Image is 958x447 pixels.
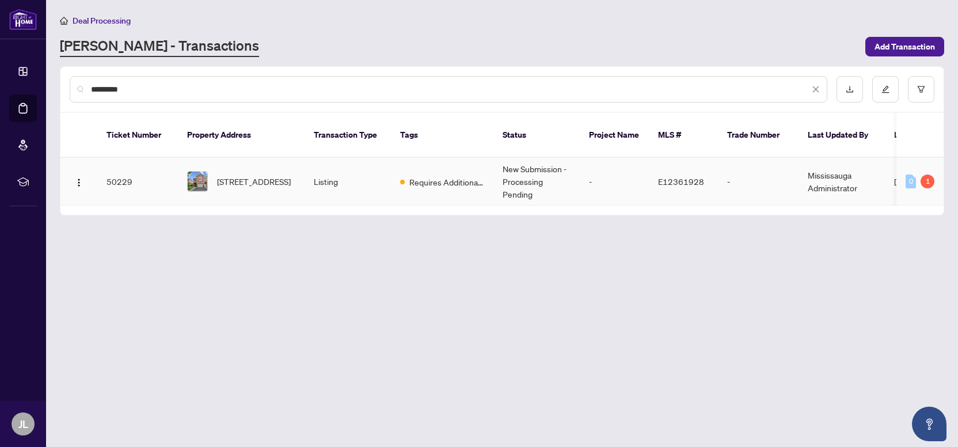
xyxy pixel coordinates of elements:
span: filter [917,85,925,93]
img: logo [9,9,37,30]
button: Add Transaction [865,37,944,56]
button: Open asap [912,407,946,441]
th: Last Updated By [799,113,885,158]
span: Requires Additional Docs [409,176,484,188]
img: thumbnail-img [188,172,207,191]
td: - [580,158,649,206]
span: Deal Processing [73,16,131,26]
span: home [60,17,68,25]
span: [DATE] [894,176,919,187]
img: Logo [74,178,83,187]
td: Listing [305,158,391,206]
th: Property Address [178,113,305,158]
span: download [846,85,854,93]
a: [PERSON_NAME] - Transactions [60,36,259,57]
div: 1 [921,175,934,188]
th: Transaction Type [305,113,391,158]
button: download [837,76,863,103]
th: Ticket Number [97,113,178,158]
button: Logo [70,172,88,191]
span: E12361928 [658,176,704,187]
span: close [812,85,820,93]
span: [STREET_ADDRESS] [217,175,291,188]
button: edit [872,76,899,103]
td: New Submission - Processing Pending [493,158,580,206]
td: 50229 [97,158,178,206]
span: edit [881,85,889,93]
td: Mississauga Administrator [799,158,885,206]
div: 0 [906,175,916,188]
button: filter [908,76,934,103]
th: Status [493,113,580,158]
th: MLS # [649,113,718,158]
th: Tags [391,113,493,158]
span: JL [18,416,28,432]
th: Project Name [580,113,649,158]
span: Add Transaction [875,37,935,56]
td: - [718,158,799,206]
th: Trade Number [718,113,799,158]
